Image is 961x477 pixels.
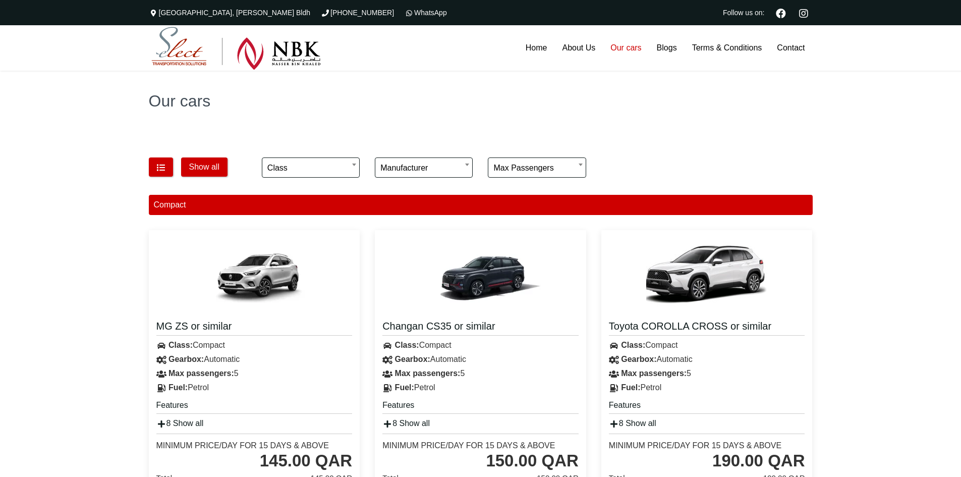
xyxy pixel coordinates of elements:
[609,320,805,336] a: Toyota COROLLA CROSS or similar
[149,195,813,215] div: Compact
[772,7,790,18] a: Facebook
[609,419,656,428] a: 8 Show all
[601,352,813,366] div: Automatic
[382,400,579,414] h5: Features
[149,366,360,381] div: 5
[156,441,329,451] div: Minimum Price/Day for 15 days & Above
[395,341,419,349] strong: Class:
[149,381,360,395] div: Petrol
[375,157,473,178] span: Manufacturer
[382,419,430,428] a: 8 Show all
[149,338,360,352] div: Compact
[395,355,430,363] strong: Gearbox:
[518,25,555,71] a: Home
[168,383,188,392] strong: Fuel:
[685,25,770,71] a: Terms & Conditions
[395,369,461,378] strong: Max passengers:
[320,9,394,17] a: [PHONE_NUMBER]
[168,355,204,363] strong: Gearbox:
[609,441,781,451] div: Minimum Price/Day for 15 days & Above
[609,400,805,414] h5: Features
[646,238,767,313] img: Toyota COROLLA CROSS or similar
[601,381,813,395] div: Petrol
[420,238,541,313] img: Changan CS35 or similar
[404,9,447,17] a: WhatsApp
[649,25,685,71] a: Blogs
[181,157,228,177] button: Show all
[769,25,812,71] a: Contact
[380,158,467,178] span: Manufacturer
[621,369,687,378] strong: Max passengers:
[267,158,354,178] span: Class
[156,320,353,336] a: MG ZS or similar
[382,441,555,451] div: Minimum Price/Day for 15 days & Above
[149,93,813,109] h1: Our cars
[168,341,193,349] strong: Class:
[488,157,586,178] span: Max passengers
[395,383,414,392] strong: Fuel:
[260,451,352,471] div: 145.00 QAR
[795,7,813,18] a: Instagram
[621,341,645,349] strong: Class:
[262,157,360,178] span: Class
[151,27,321,70] img: Select Rent a Car
[486,451,578,471] div: 150.00 QAR
[603,25,649,71] a: Our cars
[149,352,360,366] div: Automatic
[375,381,586,395] div: Petrol
[621,383,640,392] strong: Fuel:
[601,366,813,381] div: 5
[382,320,579,336] a: Changan CS35 or similar
[156,419,204,428] a: 8 Show all
[156,400,353,414] h5: Features
[168,369,234,378] strong: Max passengers:
[601,338,813,352] div: Compact
[194,238,315,313] img: MG ZS or similar
[375,338,586,352] div: Compact
[712,451,805,471] div: 190.00 QAR
[375,366,586,381] div: 5
[554,25,603,71] a: About Us
[375,352,586,366] div: Automatic
[493,158,580,178] span: Max passengers
[621,355,656,363] strong: Gearbox:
